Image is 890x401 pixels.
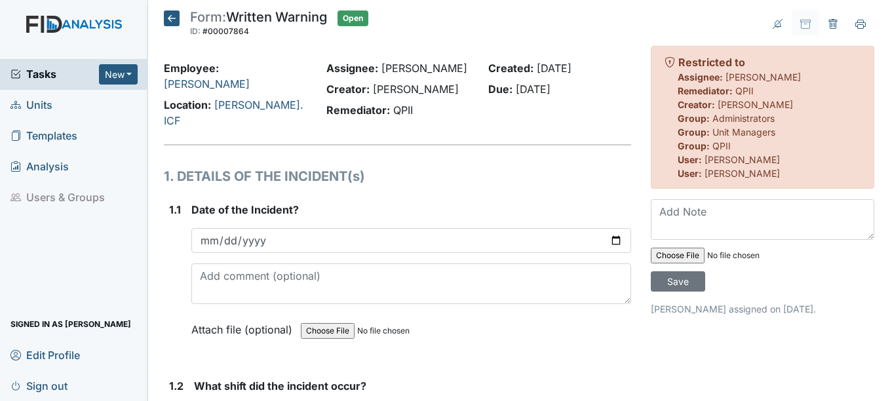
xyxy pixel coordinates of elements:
[373,83,459,96] span: [PERSON_NAME]
[678,71,723,83] strong: Assignee:
[10,66,99,82] a: Tasks
[712,140,731,151] span: QPII
[326,83,370,96] strong: Creator:
[169,378,184,394] label: 1.2
[169,202,181,218] label: 1.1
[203,26,249,36] span: #00007864
[735,85,754,96] span: QPII
[537,62,571,75] span: [DATE]
[651,271,705,292] input: Save
[678,140,710,151] strong: Group:
[488,83,513,96] strong: Due:
[10,314,131,334] span: Signed in as [PERSON_NAME]
[516,83,551,96] span: [DATE]
[678,154,702,165] strong: User:
[705,154,780,165] span: [PERSON_NAME]
[10,375,68,396] span: Sign out
[381,62,467,75] span: [PERSON_NAME]
[705,168,780,179] span: [PERSON_NAME]
[326,104,390,117] strong: Remediator:
[190,10,327,39] div: Written Warning
[678,168,702,179] strong: User:
[651,302,874,316] p: [PERSON_NAME] assigned on [DATE].
[678,56,745,69] strong: Restricted to
[678,99,715,110] strong: Creator:
[10,157,69,177] span: Analysis
[191,315,298,337] label: Attach file (optional)
[326,62,378,75] strong: Assignee:
[164,77,250,90] a: [PERSON_NAME]
[190,26,201,36] span: ID:
[164,62,219,75] strong: Employee:
[393,104,413,117] span: QPII
[10,345,80,365] span: Edit Profile
[718,99,793,110] span: [PERSON_NAME]
[726,71,801,83] span: [PERSON_NAME]
[488,62,533,75] strong: Created:
[190,9,226,25] span: Form:
[338,10,368,26] span: Open
[712,126,775,138] span: Unit Managers
[678,113,710,124] strong: Group:
[194,379,366,392] span: What shift did the incident occur?
[10,95,52,115] span: Units
[164,98,303,127] a: [PERSON_NAME]. ICF
[678,126,710,138] strong: Group:
[164,98,211,111] strong: Location:
[10,126,77,146] span: Templates
[99,64,138,85] button: New
[191,203,299,216] span: Date of the Incident?
[678,85,733,96] strong: Remediator:
[712,113,775,124] span: Administrators
[164,166,630,186] h1: 1. DETAILS OF THE INCIDENT(s)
